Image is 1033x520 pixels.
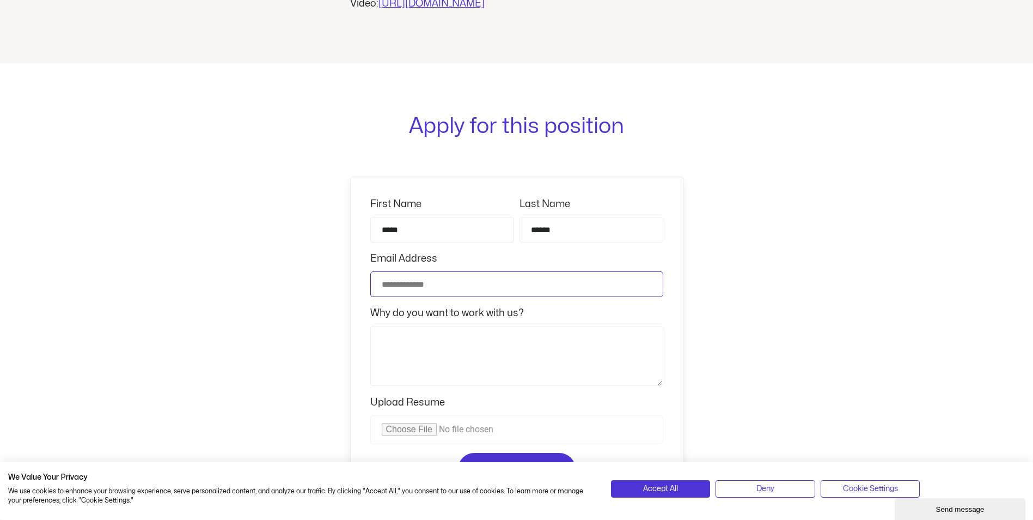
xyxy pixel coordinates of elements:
[611,480,711,498] button: Accept all cookies
[756,483,774,495] span: Deny
[370,251,437,271] label: Email Address
[716,480,815,498] button: Deny all cookies
[843,483,898,495] span: Cookie Settings
[370,395,445,415] label: Upload Resume
[350,116,683,137] h1: Apply for this position
[895,496,1028,520] iframe: chat widget
[8,487,595,505] p: We use cookies to enhance your browsing experience, serve personalized content, and analyze our t...
[821,480,920,498] button: Adjust cookie preferences
[370,197,421,217] label: First Name
[519,197,570,217] label: Last Name
[643,483,678,495] span: Accept All
[370,306,524,326] label: Why do you want to work with us?
[8,473,595,482] h2: We Value Your Privacy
